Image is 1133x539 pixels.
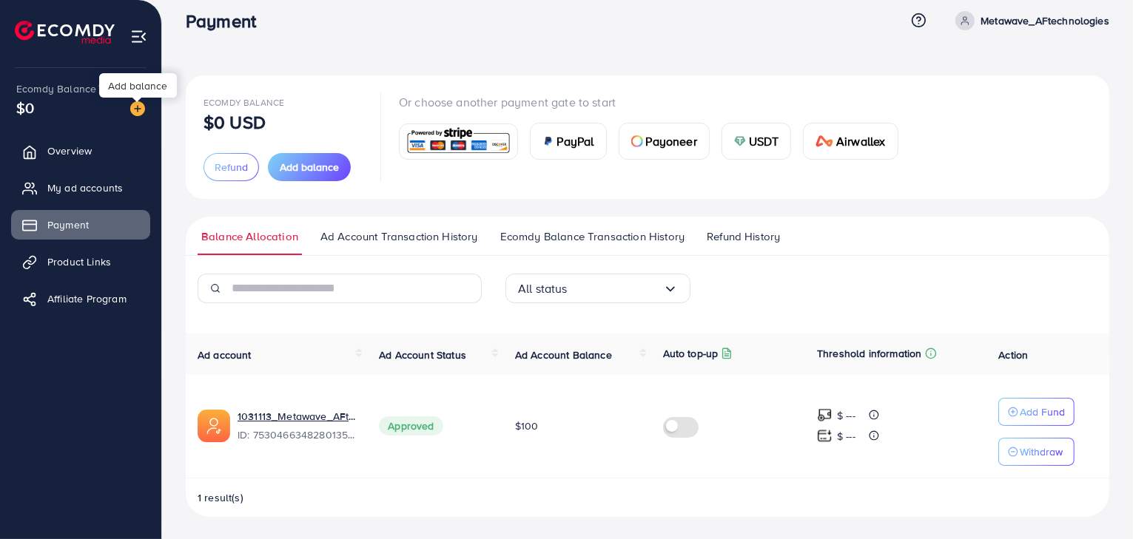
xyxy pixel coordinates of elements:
[11,173,150,203] a: My ad accounts
[646,132,697,150] span: Payoneer
[16,81,96,96] span: Ecomdy Balance
[1070,472,1122,528] iframe: Chat
[619,123,710,160] a: cardPayoneer
[379,416,443,435] span: Approved
[981,12,1109,30] p: Metawave_AFtechnologies
[379,348,466,362] span: Ad Account Status
[11,210,150,240] a: Payment
[11,247,150,277] a: Product Links
[238,409,355,424] a: 1031113_Metawave_AFtechnologies_1753323342931
[16,97,34,118] span: $0
[998,348,1028,362] span: Action
[542,135,554,147] img: card
[130,101,145,116] img: image
[505,274,690,303] div: Search for option
[198,490,243,505] span: 1 result(s)
[998,438,1075,466] button: Withdraw
[949,11,1109,30] a: Metawave_AFtechnologies
[11,284,150,313] a: Affiliate Program
[404,126,513,157] img: card
[11,136,150,166] a: Overview
[1020,443,1063,461] p: Withdraw
[515,348,612,362] span: Ad Account Balance
[518,277,568,300] span: All status
[837,407,855,424] p: $ ---
[215,160,248,174] span: Refund
[201,228,298,245] span: Balance Allocation
[707,228,780,245] span: Refund History
[320,228,478,245] span: Ad Account Transaction History
[817,428,833,444] img: top-up amount
[530,123,607,160] a: cardPayPal
[515,418,539,433] span: $100
[280,160,339,174] span: Add balance
[198,348,252,362] span: Ad account
[837,427,855,445] p: $ ---
[568,277,663,300] input: Search for option
[722,123,792,160] a: cardUSDT
[204,113,266,131] p: $0 USD
[47,180,123,195] span: My ad accounts
[238,409,355,443] div: <span class='underline'>1031113_Metawave_AFtechnologies_1753323342931</span></br>7530466348280135697
[734,135,746,147] img: card
[47,217,89,232] span: Payment
[749,132,779,150] span: USDT
[47,291,127,306] span: Affiliate Program
[803,123,898,160] a: cardAirwallex
[268,153,351,181] button: Add balance
[631,135,643,147] img: card
[1020,403,1065,421] p: Add Fund
[500,228,685,245] span: Ecomdy Balance Transaction History
[15,21,115,44] img: logo
[238,427,355,442] span: ID: 7530466348280135697
[816,135,833,147] img: card
[47,143,92,158] span: Overview
[204,96,284,109] span: Ecomdy Balance
[663,345,719,362] p: Auto top-up
[836,132,885,150] span: Airwallex
[817,407,833,423] img: top-up amount
[186,10,268,32] h3: Payment
[399,123,518,160] a: card
[204,153,259,181] button: Refund
[399,93,910,111] p: Or choose another payment gate to start
[99,73,177,98] div: Add balance
[998,398,1075,426] button: Add Fund
[817,345,921,362] p: Threshold information
[47,254,111,269] span: Product Links
[130,28,147,45] img: menu
[557,132,594,150] span: PayPal
[198,410,230,442] img: ic-ads-acc.e4c84228.svg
